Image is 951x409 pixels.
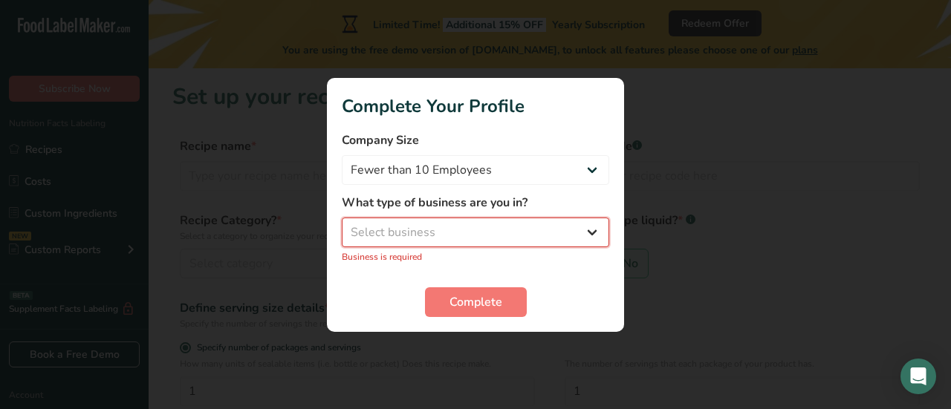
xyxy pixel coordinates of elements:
label: What type of business are you in? [342,194,609,212]
span: Complete [449,293,502,311]
div: Open Intercom Messenger [900,359,936,394]
h1: Complete Your Profile [342,93,609,120]
button: Complete [425,287,527,317]
label: Company Size [342,131,609,149]
p: Business is required [342,250,609,264]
